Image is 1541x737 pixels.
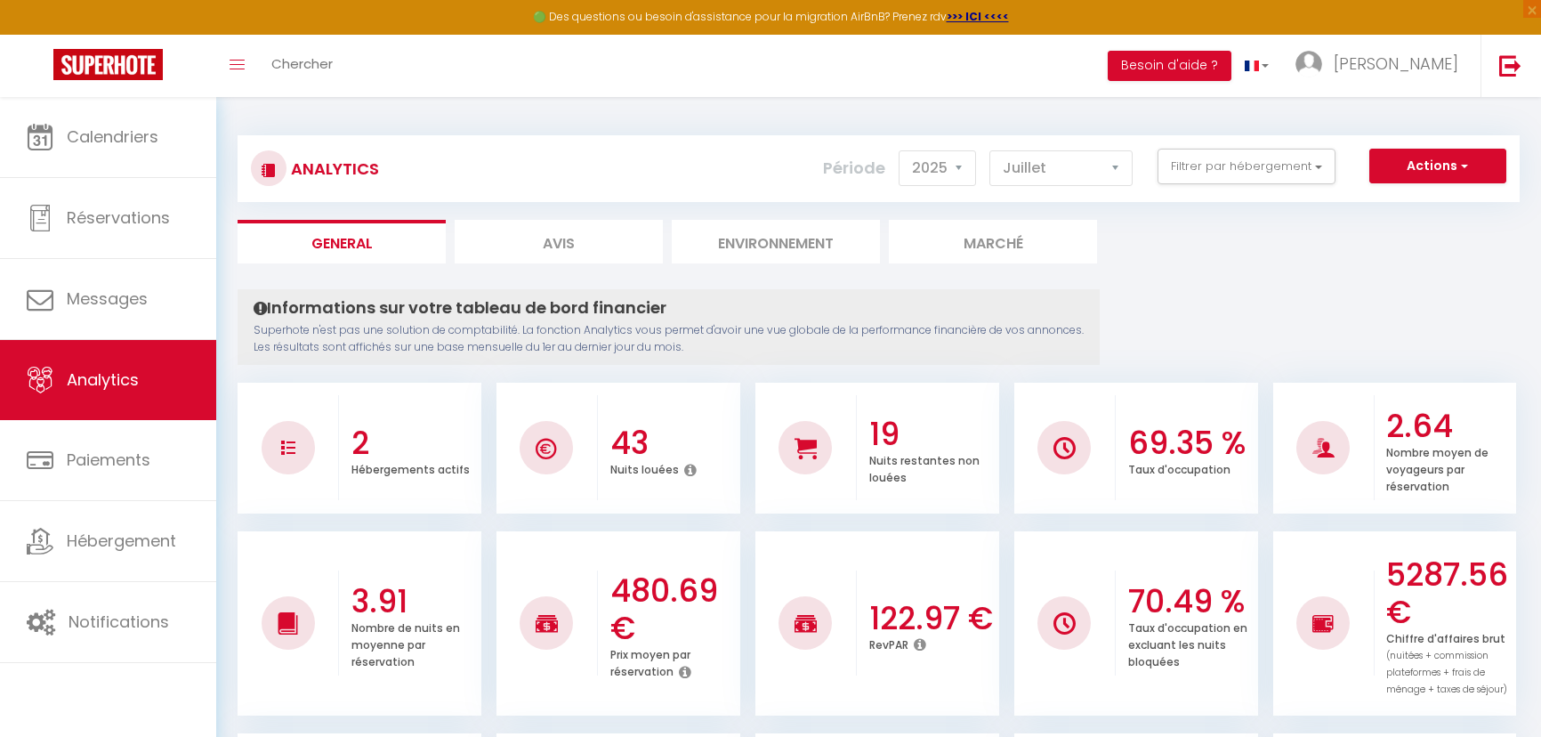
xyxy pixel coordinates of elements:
p: Nuits louées [610,458,679,477]
img: NO IMAGE [1053,612,1076,635]
span: Analytics [67,368,139,391]
span: Notifications [69,611,169,633]
h3: 122.97 € [869,600,995,637]
img: NO IMAGE [1312,612,1335,634]
li: Marché [889,220,1097,263]
a: ... [PERSON_NAME] [1282,35,1480,97]
span: Paiements [67,449,150,471]
span: Hébergement [67,530,176,552]
h3: 5287.56 € [1386,556,1512,631]
p: Nombre moyen de voyageurs par réservation [1386,441,1489,494]
img: Super Booking [53,49,163,80]
p: Superhote n'est pas une solution de comptabilité. La fonction Analytics vous permet d'avoir une v... [254,322,1084,356]
p: Nuits restantes non louées [869,449,980,485]
p: Hébergements actifs [351,458,470,477]
a: >>> ICI <<<< [947,9,1009,24]
img: NO IMAGE [281,441,295,455]
span: Réservations [67,207,170,229]
li: Avis [455,220,663,263]
span: [PERSON_NAME] [1334,53,1458,75]
p: RevPAR [869,634,908,652]
li: Environnement [672,220,880,263]
h3: 2 [351,425,477,462]
p: Prix moyen par réservation [610,644,690,679]
h3: 43 [610,425,736,462]
button: Actions [1369,149,1506,184]
span: Chercher [271,54,333,73]
h3: 480.69 € [610,572,736,647]
h4: Informations sur votre tableau de bord financier [254,298,1084,318]
button: Besoin d'aide ? [1108,51,1231,81]
p: Taux d'occupation en excluant les nuits bloquées [1128,617,1247,669]
span: Messages [67,288,148,310]
h3: Analytics [286,149,379,189]
h3: 2.64 [1386,408,1512,445]
h3: 69.35 % [1128,425,1254,462]
p: Taux d'occupation [1128,458,1230,477]
p: Nombre de nuits en moyenne par réservation [351,617,460,669]
label: Période [823,149,885,188]
img: logout [1499,54,1521,77]
span: (nuitées + commission plateformes + frais de ménage + taxes de séjour) [1386,649,1507,696]
a: Chercher [258,35,346,97]
button: Filtrer par hébergement [1158,149,1335,184]
h3: 19 [869,416,995,453]
li: General [238,220,446,263]
h3: 70.49 % [1128,583,1254,620]
span: Calendriers [67,126,158,148]
p: Chiffre d'affaires brut [1386,628,1507,697]
img: ... [1295,51,1322,77]
h3: 3.91 [351,583,477,620]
